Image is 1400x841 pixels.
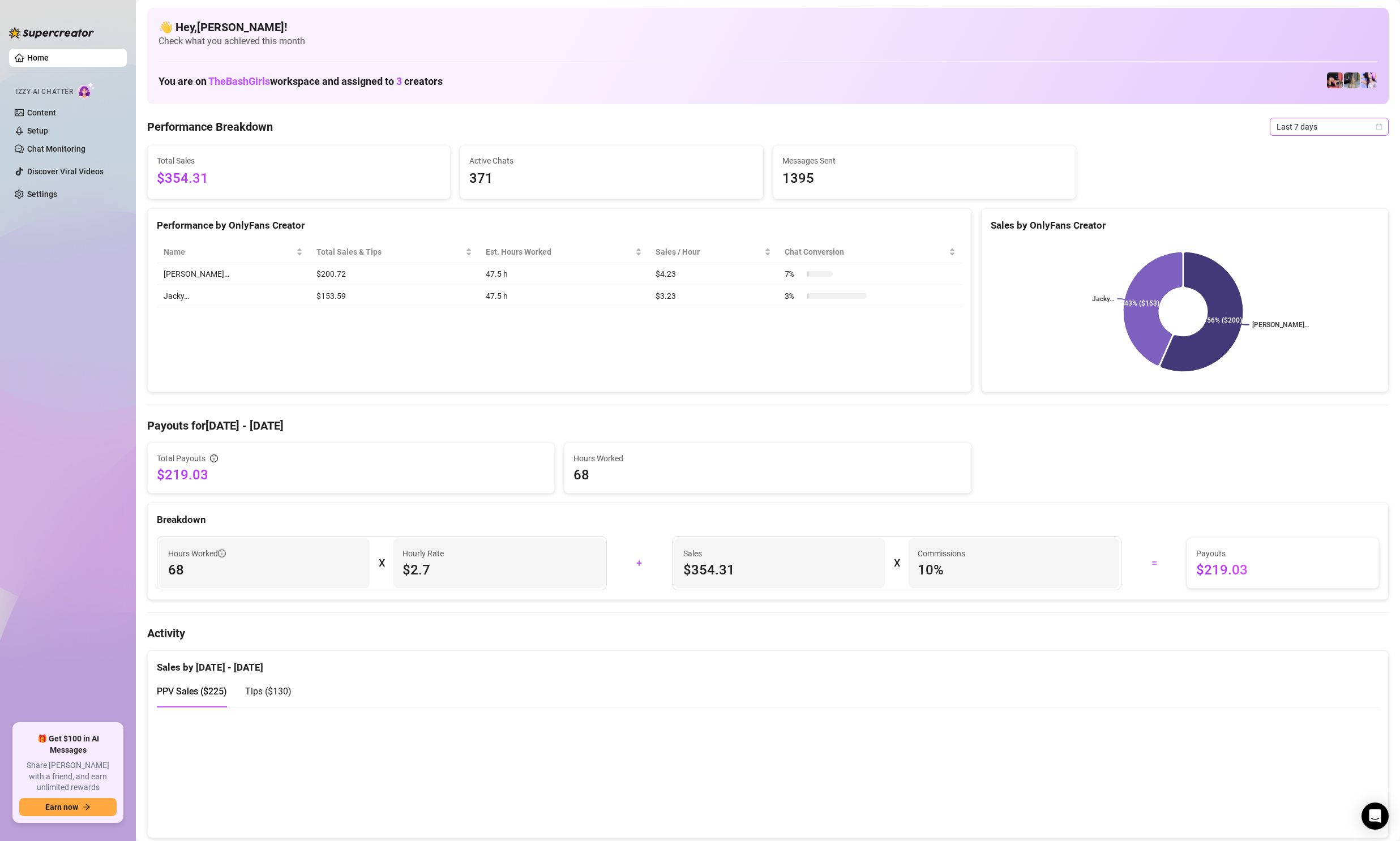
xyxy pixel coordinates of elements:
[778,241,962,263] th: Chat Conversion
[157,285,310,307] td: Jacky…
[479,285,649,307] td: 47.5 h
[573,466,962,484] span: 68
[83,803,91,811] span: arrow-right
[469,155,753,167] span: Active Chats
[27,190,57,199] a: Settings
[27,108,56,117] a: Content
[486,246,633,258] div: Est. Hours Worked
[245,686,292,697] span: Tips ( $130 )
[683,547,876,560] span: Sales
[157,512,1379,527] div: Breakdown
[9,27,94,38] img: logo-BBDzfeDw.svg
[782,168,1067,190] span: 1395
[310,285,479,307] td: $153.59
[469,168,753,190] span: 371
[1361,72,1377,88] img: Ary
[1196,561,1369,579] span: $219.03
[157,651,1379,675] div: Sales by [DATE] - [DATE]
[19,798,117,816] button: Earn nowarrow-right
[157,155,441,167] span: Total Sales
[159,75,443,88] h1: You are on workspace and assigned to creators
[403,561,595,579] span: $2.7
[1376,123,1382,130] span: calendar
[785,268,803,280] span: 7 %
[649,285,777,307] td: $3.23
[147,625,1389,641] h4: Activity
[1362,803,1389,830] div: Open Intercom Messenger
[403,547,444,560] article: Hourly Rate
[45,803,78,812] span: Earn now
[16,87,73,97] span: Izzy AI Chatter
[1277,118,1382,135] span: Last 7 days
[614,554,665,572] div: +
[218,550,226,557] span: info-circle
[1327,72,1343,88] img: Jacky
[27,53,49,62] a: Home
[157,168,441,190] span: $354.31
[918,547,965,560] article: Commissions
[157,686,227,697] span: PPV Sales ( $225 )
[78,82,95,98] img: AI Chatter
[157,466,545,484] span: $219.03
[649,263,777,285] td: $4.23
[19,733,117,756] span: 🎁 Get $100 in AI Messages
[1196,547,1369,560] span: Payouts
[785,246,947,258] span: Chat Conversion
[1091,295,1114,303] text: Jacky…
[894,554,900,572] div: X
[656,246,761,258] span: Sales / Hour
[27,167,104,176] a: Discover Viral Videos
[159,19,1377,35] h4: 👋 Hey, [PERSON_NAME] !
[991,218,1379,233] div: Sales by OnlyFans Creator
[379,554,384,572] div: X
[1253,321,1309,329] text: [PERSON_NAME]…
[785,290,803,302] span: 3 %
[210,454,218,462] span: info-circle
[19,760,117,793] span: Share [PERSON_NAME] with a friend, and earn unlimited rewards
[157,218,962,233] div: Performance by OnlyFans Creator
[208,75,270,87] span: TheBashGirls
[316,246,463,258] span: Total Sales & Tips
[168,561,361,579] span: 68
[157,241,310,263] th: Name
[310,241,479,263] th: Total Sales & Tips
[573,452,962,465] span: Hours Worked
[918,561,1110,579] span: 10 %
[159,35,1377,48] span: Check what you achieved this month
[396,75,402,87] span: 3
[479,263,649,285] td: 47.5 h
[683,561,876,579] span: $354.31
[310,263,479,285] td: $200.72
[157,263,310,285] td: [PERSON_NAME]…
[782,155,1067,167] span: Messages Sent
[157,452,205,465] span: Total Payouts
[1128,554,1180,572] div: =
[147,418,1389,434] h4: Payouts for [DATE] - [DATE]
[27,144,85,153] a: Chat Monitoring
[1344,72,1360,88] img: Brenda
[649,241,777,263] th: Sales / Hour
[27,126,48,135] a: Setup
[168,547,226,560] span: Hours Worked
[147,119,273,135] h4: Performance Breakdown
[164,246,294,258] span: Name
